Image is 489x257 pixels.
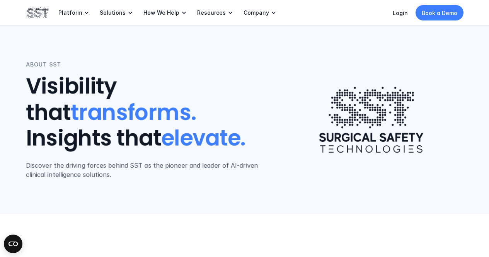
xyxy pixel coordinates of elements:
p: How We Help [143,9,179,16]
p: Company [244,9,269,16]
span: elevate. [161,123,245,153]
img: SST logo [26,6,49,19]
a: Book a Demo [416,5,463,20]
a: Login [393,10,408,16]
img: Surgical Safety Technologies logo [309,76,434,164]
button: Open CMP widget [4,235,22,253]
h1: Visibility that Insights that [26,73,264,151]
p: Book a Demo [422,9,457,17]
p: Platform [58,9,82,16]
p: Discover the driving forces behind SST as the pioneer and leader of AI-driven clinical intelligen... [26,161,264,179]
p: ABOUT SST [26,60,61,69]
p: Solutions [100,9,126,16]
span: transforms. [71,97,196,128]
p: Resources [197,9,226,16]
